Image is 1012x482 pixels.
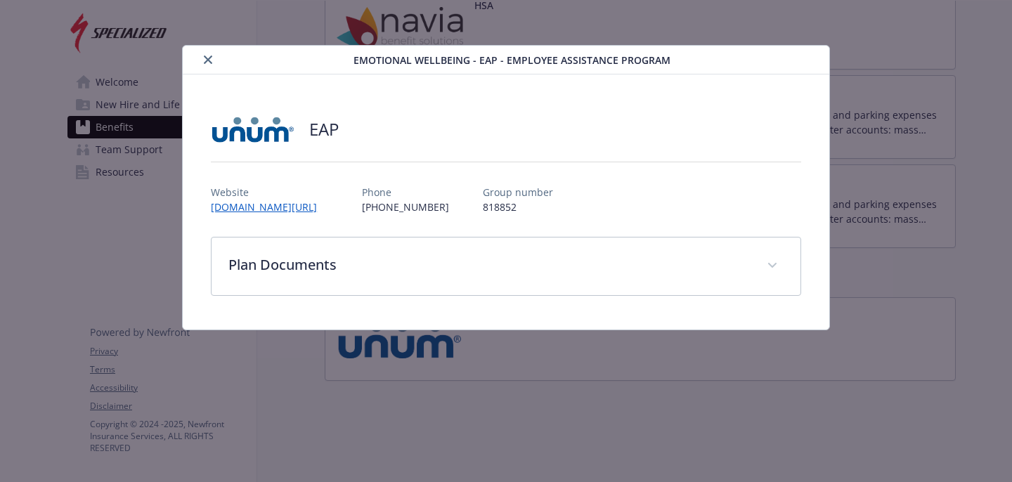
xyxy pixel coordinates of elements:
[200,51,216,68] button: close
[101,45,911,330] div: details for plan Emotional Wellbeing - EAP - Employee Assistance Program
[483,200,553,214] p: 818852
[309,117,339,141] h2: EAP
[353,53,670,67] span: Emotional Wellbeing - EAP - Employee Assistance Program
[362,200,449,214] p: [PHONE_NUMBER]
[228,254,750,275] p: Plan Documents
[362,185,449,200] p: Phone
[211,108,295,150] img: UNUM
[212,237,800,295] div: Plan Documents
[211,200,328,214] a: [DOMAIN_NAME][URL]
[211,185,328,200] p: Website
[483,185,553,200] p: Group number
